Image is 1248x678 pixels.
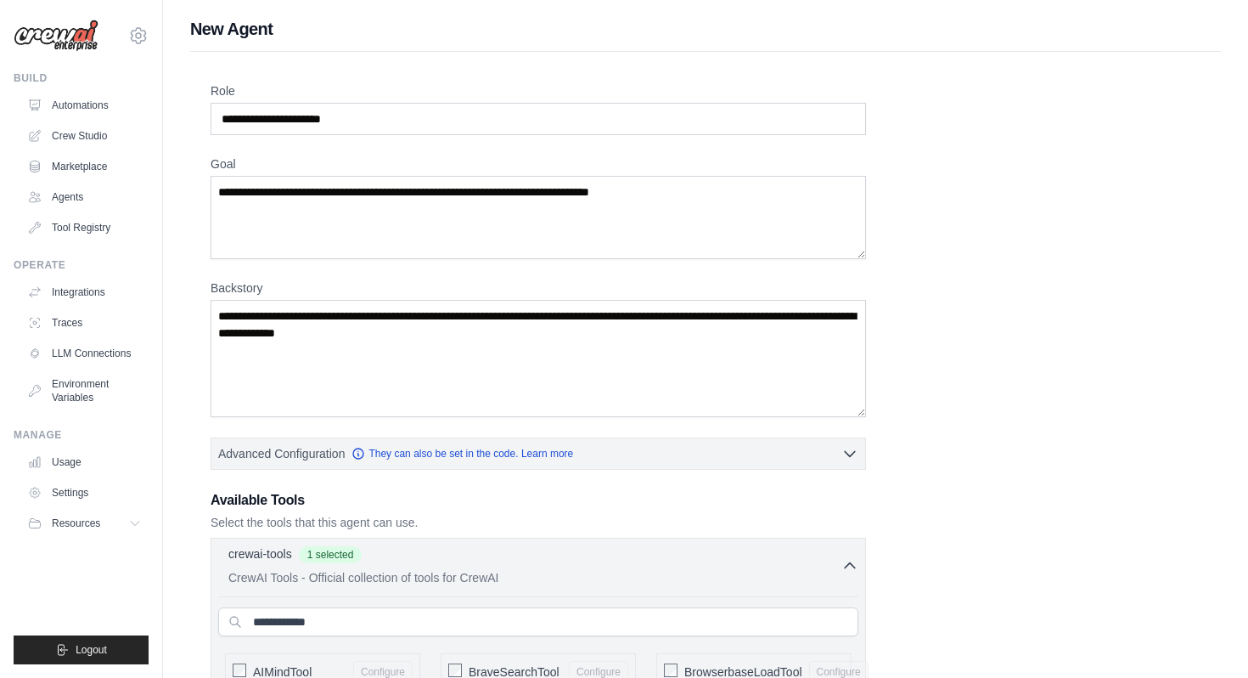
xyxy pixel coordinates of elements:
[20,214,149,241] a: Tool Registry
[20,184,149,211] a: Agents
[14,636,149,664] button: Logout
[20,479,149,506] a: Settings
[228,545,292,562] p: crewai-tools
[20,449,149,476] a: Usage
[211,514,866,531] p: Select the tools that this agent can use.
[14,428,149,442] div: Manage
[20,279,149,306] a: Integrations
[20,370,149,411] a: Environment Variables
[299,546,363,563] span: 1 selected
[211,490,866,511] h3: Available Tools
[20,340,149,367] a: LLM Connections
[211,82,866,99] label: Role
[20,153,149,180] a: Marketplace
[190,17,1221,41] h1: New Agent
[14,20,98,52] img: Logo
[20,122,149,150] a: Crew Studio
[218,545,858,586] button: crewai-tools 1 selected CrewAI Tools - Official collection of tools for CrewAI
[76,643,107,657] span: Logout
[14,258,149,272] div: Operate
[211,155,866,172] label: Goal
[52,517,100,530] span: Resources
[218,445,345,462] span: Advanced Configuration
[20,309,149,336] a: Traces
[211,280,866,297] label: Backstory
[351,447,573,460] a: They can also be set in the code. Learn more
[228,569,841,586] p: CrewAI Tools - Official collection of tools for CrewAI
[14,71,149,85] div: Build
[20,510,149,537] button: Resources
[20,92,149,119] a: Automations
[211,438,865,469] button: Advanced Configuration They can also be set in the code. Learn more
